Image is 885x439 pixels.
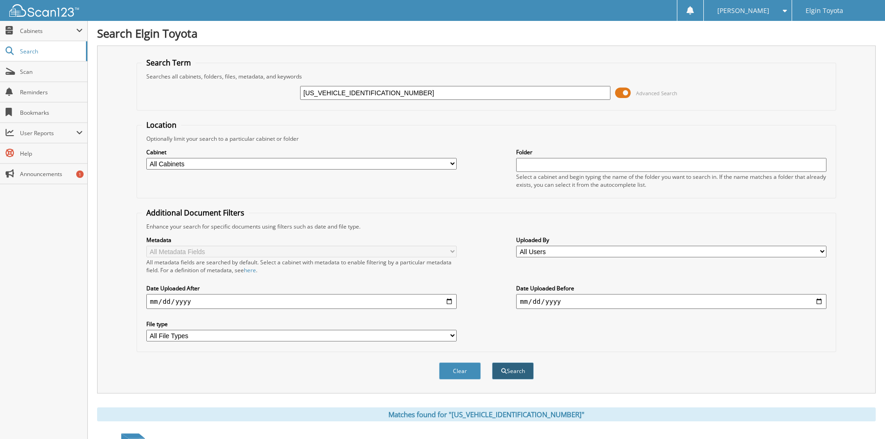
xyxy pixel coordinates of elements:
[717,8,769,13] span: [PERSON_NAME]
[20,27,76,35] span: Cabinets
[636,90,677,97] span: Advanced Search
[76,170,84,178] div: 1
[142,208,249,218] legend: Additional Document Filters
[516,148,826,156] label: Folder
[20,129,76,137] span: User Reports
[146,284,457,292] label: Date Uploaded After
[146,294,457,309] input: start
[516,284,826,292] label: Date Uploaded Before
[20,47,81,55] span: Search
[142,58,196,68] legend: Search Term
[516,294,826,309] input: end
[97,407,876,421] div: Matches found for "[US_VEHICLE_IDENTIFICATION_NUMBER]"
[439,362,481,380] button: Clear
[142,72,831,80] div: Searches all cabinets, folders, files, metadata, and keywords
[20,109,83,117] span: Bookmarks
[20,88,83,96] span: Reminders
[146,148,457,156] label: Cabinet
[516,173,826,189] div: Select a cabinet and begin typing the name of the folder you want to search in. If the name match...
[20,150,83,157] span: Help
[146,236,457,244] label: Metadata
[516,236,826,244] label: Uploaded By
[142,135,831,143] div: Optionally limit your search to a particular cabinet or folder
[244,266,256,274] a: here
[146,258,457,274] div: All metadata fields are searched by default. Select a cabinet with metadata to enable filtering b...
[142,223,831,230] div: Enhance your search for specific documents using filters such as date and file type.
[839,394,885,439] iframe: Chat Widget
[97,26,876,41] h1: Search Elgin Toyota
[146,320,457,328] label: File type
[142,120,181,130] legend: Location
[492,362,534,380] button: Search
[9,4,79,17] img: scan123-logo-white.svg
[20,170,83,178] span: Announcements
[806,8,843,13] span: Elgin Toyota
[20,68,83,76] span: Scan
